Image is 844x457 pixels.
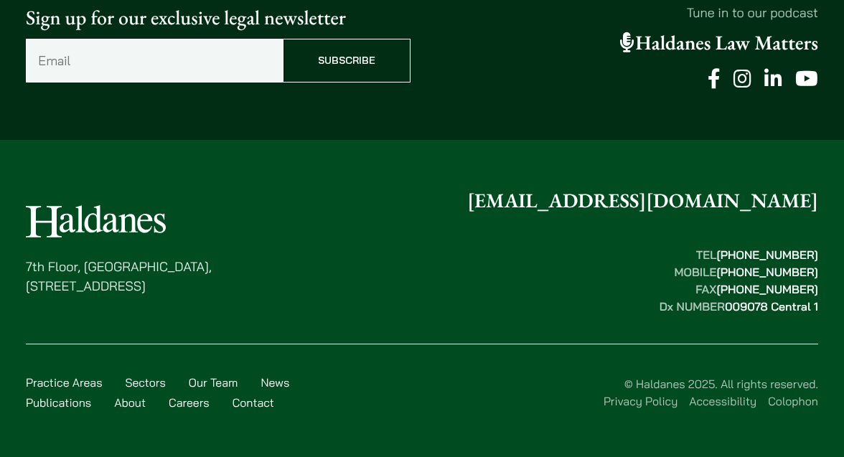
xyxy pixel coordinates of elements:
a: News [261,375,289,390]
a: Sectors [125,375,165,390]
a: Our Team [189,375,238,390]
strong: TEL MOBILE FAX Dx NUMBER [660,248,818,314]
a: Careers [169,395,210,410]
a: Privacy Policy [604,394,677,408]
img: Logo of Haldanes [26,205,166,237]
a: [EMAIL_ADDRESS][DOMAIN_NAME] [467,188,818,214]
div: © Haldanes 2025. All rights reserved. [290,375,818,410]
a: Publications [26,395,91,410]
p: Sign up for our exclusive legal newsletter [26,3,411,33]
a: Colophon [768,394,818,408]
mark: [PHONE_NUMBER] [716,282,818,296]
p: 7th Floor, [GEOGRAPHIC_DATA], [STREET_ADDRESS] [26,257,212,296]
a: Practice Areas [26,375,102,390]
p: Tune in to our podcast [433,3,818,22]
mark: [PHONE_NUMBER] [716,248,818,262]
a: Haldanes Law Matters [620,30,818,56]
mark: [PHONE_NUMBER] [716,265,818,279]
a: Contact [233,395,274,410]
input: Subscribe [283,39,411,83]
mark: 009078 Central 1 [725,299,818,314]
input: Email [26,39,283,83]
a: Accessibility [689,394,756,408]
a: About [114,395,146,410]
